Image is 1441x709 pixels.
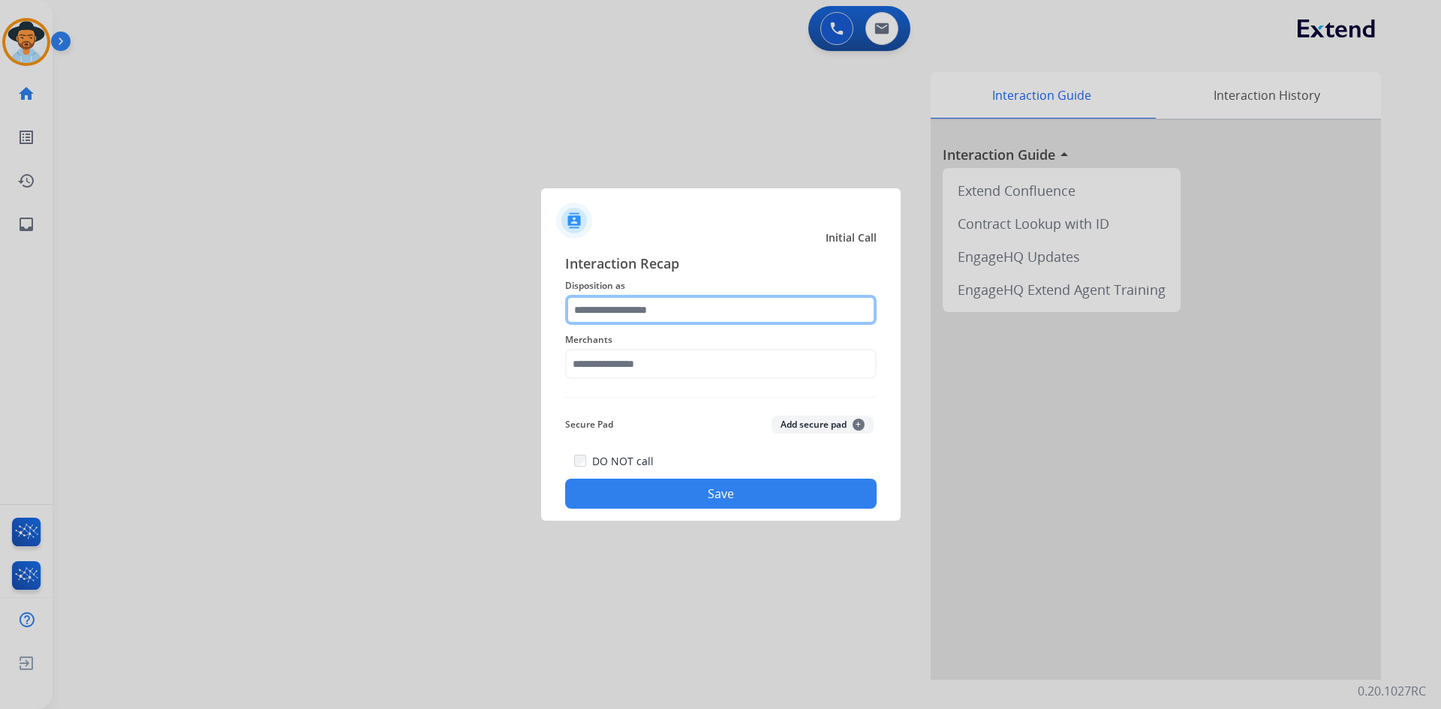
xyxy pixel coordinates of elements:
[565,416,613,434] span: Secure Pad
[592,454,654,469] label: DO NOT call
[565,331,877,349] span: Merchants
[772,416,874,434] button: Add secure pad+
[826,230,877,245] span: Initial Call
[853,419,865,431] span: +
[565,277,877,295] span: Disposition as
[565,479,877,509] button: Save
[1358,682,1426,700] p: 0.20.1027RC
[565,253,877,277] span: Interaction Recap
[565,397,877,398] img: contact-recap-line.svg
[556,203,592,239] img: contactIcon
